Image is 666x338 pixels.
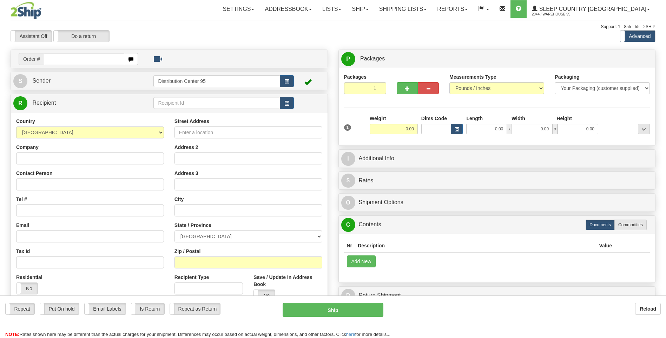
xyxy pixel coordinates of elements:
[341,52,653,66] a: P Packages
[174,274,209,281] label: Recipient Type
[170,303,220,314] label: Repeat as Return
[344,239,355,252] th: Nr
[19,53,44,65] span: Order #
[507,124,512,134] span: x
[341,52,355,66] span: P
[355,239,596,252] th: Description
[374,0,432,18] a: Shipping lists
[85,303,126,314] label: Email Labels
[283,303,383,317] button: Ship
[614,220,647,230] label: Commodities
[174,196,184,203] label: City
[217,0,259,18] a: Settings
[174,118,209,125] label: Street Address
[153,97,280,109] input: Recipient Id
[259,0,317,18] a: Addressbook
[553,124,558,134] span: x
[638,124,650,134] div: ...
[449,73,496,80] label: Measurements Type
[555,73,579,80] label: Packaging
[40,303,79,314] label: Put On hold
[650,133,665,205] iframe: chat widget
[347,255,376,267] button: Add New
[13,74,153,88] a: S Sender
[341,151,653,166] a: IAdditional Info
[512,115,525,122] label: Width
[596,239,615,252] th: Value
[174,248,201,255] label: Zip / Postal
[620,31,655,42] label: Advanced
[432,0,473,18] a: Reports
[317,0,347,18] a: Lists
[341,196,355,210] span: O
[11,31,52,42] label: Assistant Off
[16,118,35,125] label: Country
[11,2,41,19] img: logo2044.jpg
[532,11,585,18] span: 2044 / Warehouse 95
[341,152,355,166] span: I
[344,73,367,80] label: Packages
[16,144,39,151] label: Company
[635,303,661,315] button: Reload
[341,174,653,188] a: $Rates
[32,100,56,106] span: Recipient
[640,306,656,312] b: Reload
[253,274,322,288] label: Save / Update in Address Book
[421,115,447,122] label: Dims Code
[538,6,646,12] span: Sleep Country [GEOGRAPHIC_DATA]
[32,78,51,84] span: Sender
[11,24,655,30] div: Support: 1 - 855 - 55 - 2SHIP
[16,248,30,255] label: Tax Id
[341,218,355,232] span: C
[13,96,27,110] span: R
[5,332,19,337] span: NOTE:
[174,170,198,177] label: Address 3
[16,222,29,229] label: Email
[341,174,355,188] span: $
[370,115,386,122] label: Weight
[344,124,351,131] span: 1
[341,195,653,210] a: OShipment Options
[131,303,164,314] label: Is Return
[341,217,653,232] a: CContents
[346,332,355,337] a: here
[586,220,615,230] label: Documents
[341,288,653,303] a: RReturn Shipment
[54,31,109,42] label: Do a return
[16,274,42,281] label: Residential
[174,144,198,151] label: Address 2
[13,96,138,110] a: R Recipient
[174,126,322,138] input: Enter a location
[254,290,275,301] label: No
[16,170,52,177] label: Contact Person
[6,303,34,314] label: Repeat
[17,283,38,294] label: No
[341,289,355,303] span: R
[153,75,280,87] input: Sender Id
[360,56,385,61] span: Packages
[347,0,374,18] a: Ship
[466,115,483,122] label: Length
[174,222,211,229] label: State / Province
[16,196,27,203] label: Tel #
[527,0,655,18] a: Sleep Country [GEOGRAPHIC_DATA] 2044 / Warehouse 95
[556,115,572,122] label: Height
[13,74,27,88] span: S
